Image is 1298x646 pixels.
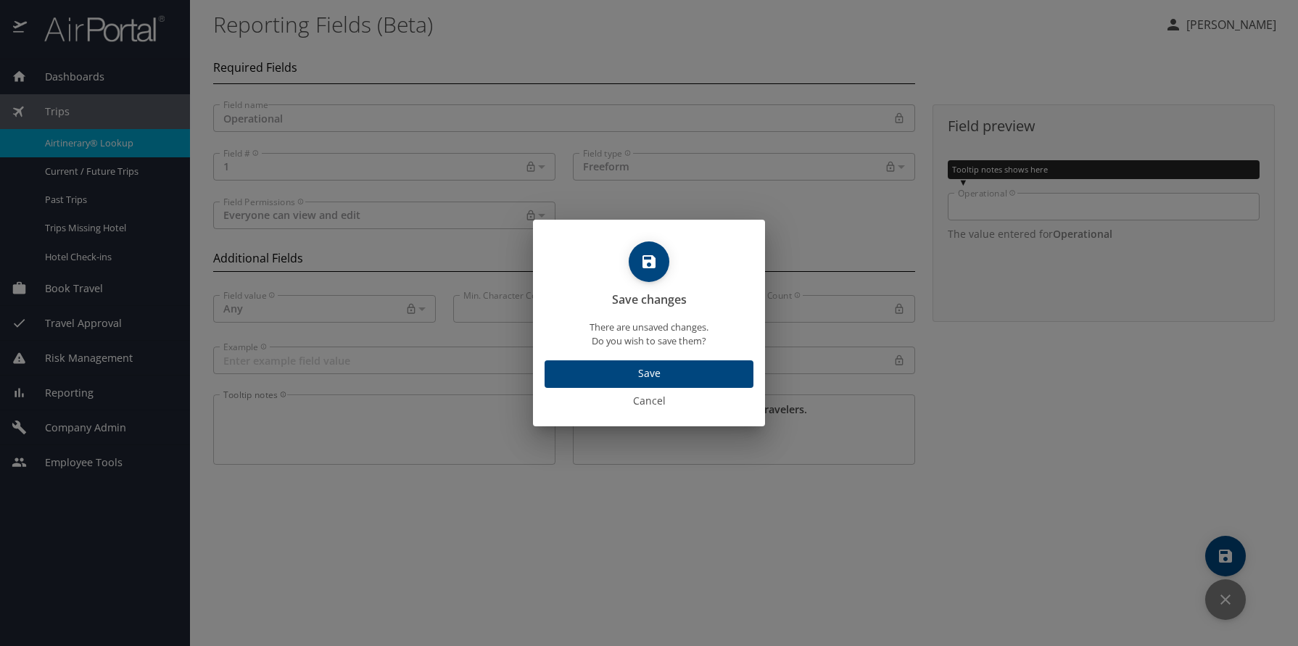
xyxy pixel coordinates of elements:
button: Cancel [533,388,765,415]
button: Save [545,360,753,389]
button: save [629,241,669,282]
span: Cancel [539,392,759,410]
h2: Save changes [533,288,765,311]
span: Save [556,365,742,383]
p: There are unsaved changes. Do you wish to save them? [540,320,758,348]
